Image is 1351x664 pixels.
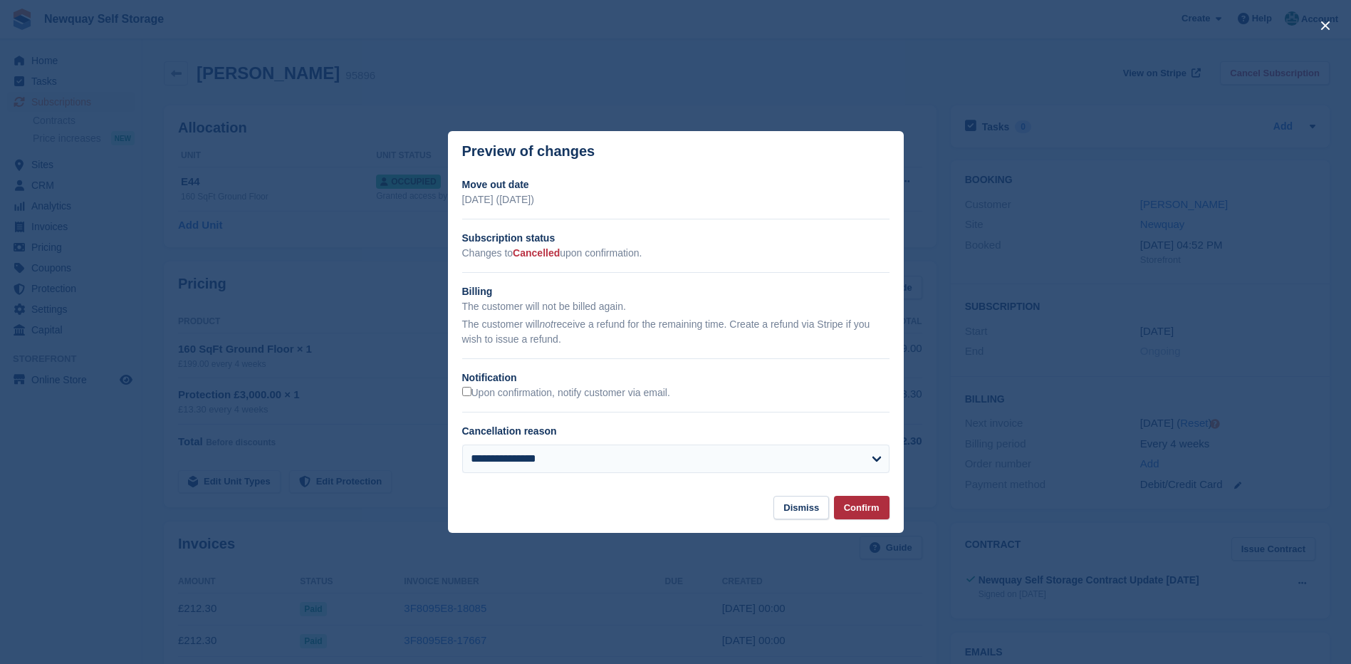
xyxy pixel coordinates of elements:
[773,496,829,519] button: Dismiss
[462,231,890,246] h2: Subscription status
[834,496,890,519] button: Confirm
[539,318,553,330] em: not
[462,317,890,347] p: The customer will receive a refund for the remaining time. Create a refund via Stripe if you wish...
[462,370,890,385] h2: Notification
[462,387,471,396] input: Upon confirmation, notify customer via email.
[462,246,890,261] p: Changes to upon confirmation.
[462,177,890,192] h2: Move out date
[1314,14,1337,37] button: close
[462,284,890,299] h2: Billing
[462,425,557,437] label: Cancellation reason
[462,387,670,400] label: Upon confirmation, notify customer via email.
[513,247,560,259] span: Cancelled
[462,192,890,207] p: [DATE] ([DATE])
[462,299,890,314] p: The customer will not be billed again.
[462,143,595,160] p: Preview of changes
